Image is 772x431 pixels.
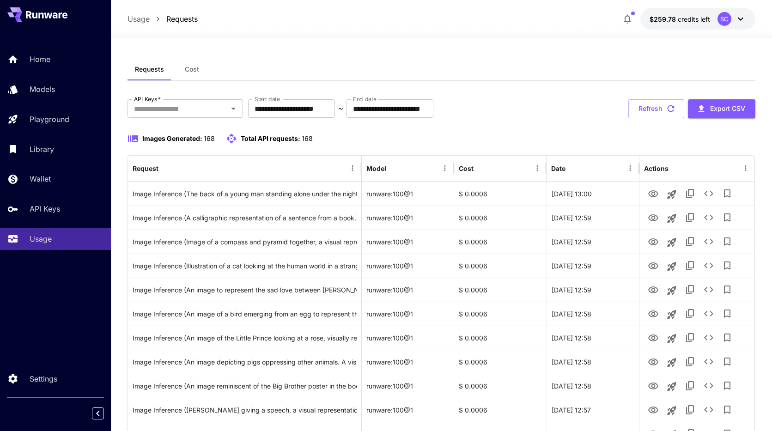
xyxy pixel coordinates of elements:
[663,233,681,252] button: Launch in playground
[133,374,357,398] div: Click to copy prompt
[92,407,104,419] button: Collapse sidebar
[699,401,718,419] button: See details
[133,164,158,172] div: Request
[362,350,454,374] div: runware:100@1
[135,65,164,73] span: Requests
[454,206,547,230] div: $ 0.0006
[30,233,52,244] p: Usage
[663,305,681,324] button: Launch in playground
[644,208,663,227] button: View Image
[30,84,55,95] p: Models
[718,352,736,371] button: Add to library
[454,182,547,206] div: $ 0.0006
[454,230,547,254] div: $ 0.0006
[681,280,699,299] button: Copy TaskUUID
[366,164,386,172] div: Model
[454,302,547,326] div: $ 0.0006
[547,254,639,278] div: 02 Sep, 2025 12:59
[663,209,681,228] button: Launch in playground
[663,401,681,420] button: Launch in playground
[681,184,699,203] button: Copy TaskUUID
[362,326,454,350] div: runware:100@1
[644,184,663,203] button: View Image
[624,162,637,175] button: Menu
[387,162,400,175] button: Sort
[718,376,736,395] button: Add to library
[30,114,69,125] p: Playground
[128,13,150,24] a: Usage
[531,162,544,175] button: Menu
[547,182,639,206] div: 02 Sep, 2025 13:00
[663,377,681,396] button: Launch in playground
[663,329,681,348] button: Launch in playground
[346,162,359,175] button: Menu
[133,206,357,230] div: Click to copy prompt
[718,280,736,299] button: Add to library
[644,352,663,371] button: View Image
[353,95,376,103] label: End date
[547,206,639,230] div: 02 Sep, 2025 12:59
[547,326,639,350] div: 02 Sep, 2025 12:58
[255,95,280,103] label: Start date
[681,352,699,371] button: Copy TaskUUID
[717,12,731,26] div: SC
[644,164,669,172] div: Actions
[133,230,357,254] div: Click to copy prompt
[547,278,639,302] div: 02 Sep, 2025 12:59
[644,376,663,395] button: View Image
[681,232,699,251] button: Copy TaskUUID
[547,374,639,398] div: 02 Sep, 2025 12:58
[362,374,454,398] div: runware:100@1
[644,280,663,299] button: View Image
[663,281,681,300] button: Launch in playground
[699,184,718,203] button: See details
[227,102,240,115] button: Open
[454,350,547,374] div: $ 0.0006
[362,254,454,278] div: runware:100@1
[681,304,699,323] button: Copy TaskUUID
[718,232,736,251] button: Add to library
[699,304,718,323] button: See details
[681,401,699,419] button: Copy TaskUUID
[185,65,199,73] span: Cost
[644,256,663,275] button: View Image
[204,134,215,142] span: 168
[362,398,454,422] div: runware:100@1
[241,134,300,142] span: Total API requests:
[644,232,663,251] button: View Image
[547,302,639,326] div: 02 Sep, 2025 12:58
[362,302,454,326] div: runware:100@1
[438,162,451,175] button: Menu
[718,401,736,419] button: Add to library
[133,278,357,302] div: Click to copy prompt
[699,280,718,299] button: See details
[133,254,357,278] div: Click to copy prompt
[640,8,755,30] button: $259.7784SC
[30,203,60,214] p: API Keys
[644,304,663,323] button: View Image
[718,304,736,323] button: Add to library
[166,13,198,24] a: Requests
[133,302,357,326] div: Click to copy prompt
[30,173,51,184] p: Wallet
[718,184,736,203] button: Add to library
[681,208,699,227] button: Copy TaskUUID
[338,103,343,114] p: ~
[644,400,663,419] button: View Image
[547,398,639,422] div: 02 Sep, 2025 12:57
[128,13,198,24] nav: breadcrumb
[454,254,547,278] div: $ 0.0006
[699,208,718,227] button: See details
[362,230,454,254] div: runware:100@1
[718,256,736,275] button: Add to library
[547,230,639,254] div: 02 Sep, 2025 12:59
[30,54,50,65] p: Home
[30,373,57,384] p: Settings
[454,374,547,398] div: $ 0.0006
[699,232,718,251] button: See details
[718,208,736,227] button: Add to library
[362,182,454,206] div: runware:100@1
[650,14,710,24] div: $259.7784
